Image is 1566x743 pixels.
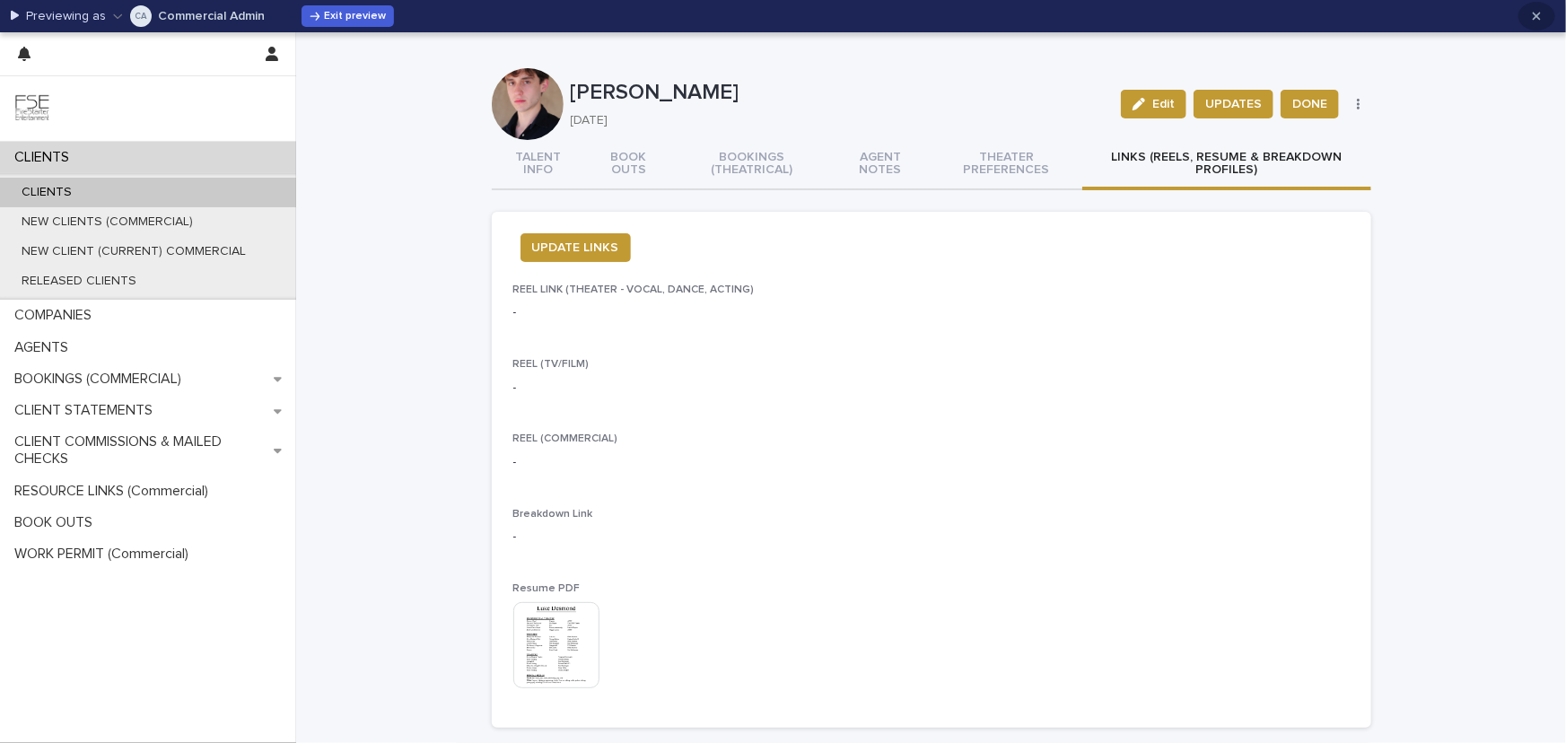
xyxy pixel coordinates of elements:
p: - [513,453,1350,472]
span: Exit preview [325,11,387,22]
p: - [513,379,1350,398]
p: BOOKINGS (COMMERCIAL) [7,371,196,388]
button: BOOK OUTS [584,140,673,190]
button: Exit preview [302,5,394,27]
button: TALENT INFO [492,140,584,190]
p: [PERSON_NAME] [571,80,1107,106]
p: CLIENTS [7,185,86,200]
p: RELEASED CLIENTS [7,274,151,289]
p: WORK PERMIT (Commercial) [7,546,203,563]
p: CLIENT COMMISSIONS & MAILED CHECKS [7,433,274,468]
button: UPDATE LINKS [521,233,631,262]
p: AGENTS [7,339,83,356]
p: Previewing as [26,9,106,24]
span: REEL (TV/FILM) [513,359,590,370]
p: CLIENT STATEMENTS [7,402,167,419]
span: UPDATE LINKS [532,239,619,257]
button: Edit [1121,90,1186,118]
span: REEL (COMMERCIAL) [513,433,618,444]
span: REEL LINK (THEATER - VOCAL, DANCE, ACTING) [513,284,755,295]
p: RESOURCE LINKS (Commercial) [7,483,223,500]
button: DONE [1281,90,1339,118]
span: Edit [1152,98,1175,110]
span: Breakdown Link [513,509,593,520]
button: Commercial AdminCommercial Admin [113,2,266,31]
img: 9JgRvJ3ETPGCJDhvPVA5 [14,91,50,127]
span: UPDATES [1205,95,1262,113]
button: LINKS (REELS, RESUME & BREAKDOWN PROFILES) [1082,140,1371,190]
p: [DATE] [571,113,1100,128]
button: THEATER PREFERENCES [931,140,1082,190]
p: - [513,528,1350,546]
p: NEW CLIENTS (COMMERCIAL) [7,214,207,230]
button: BOOKINGS (THEATRICAL) [673,140,831,190]
button: AGENT NOTES [830,140,930,190]
p: - [513,303,517,322]
p: NEW CLIENT (CURRENT) COMMERCIAL [7,244,260,259]
p: CLIENTS [7,149,83,166]
p: Commercial Admin [159,10,266,22]
div: Commercial Admin [135,5,146,27]
button: UPDATES [1194,90,1273,118]
span: Resume PDF [513,583,581,594]
span: DONE [1292,95,1327,113]
p: COMPANIES [7,307,106,324]
p: BOOK OUTS [7,514,107,531]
